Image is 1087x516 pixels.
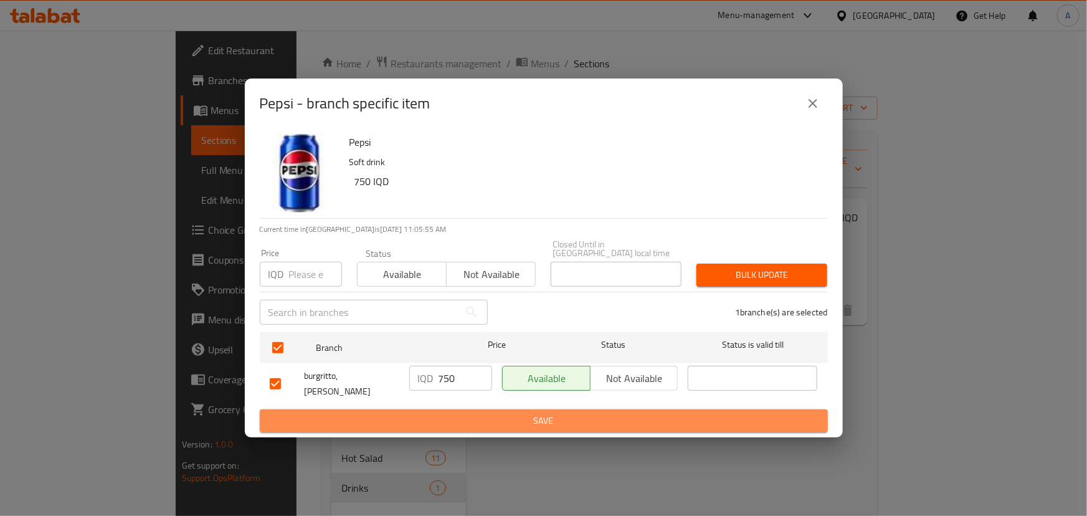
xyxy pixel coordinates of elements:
[270,413,818,429] span: Save
[349,155,818,170] p: Soft drink
[305,368,399,399] span: burgritto, [PERSON_NAME]
[260,409,828,432] button: Save
[735,306,828,318] p: 1 branche(s) are selected
[798,88,828,118] button: close
[596,370,673,388] span: Not available
[357,262,447,287] button: Available
[548,337,678,353] span: Status
[260,224,828,235] p: Current time in [GEOGRAPHIC_DATA] is [DATE] 11:05:55 AM
[363,265,442,284] span: Available
[418,371,434,386] p: IQD
[590,366,678,391] button: Not available
[268,267,284,282] p: IQD
[354,173,818,190] h6: 750 IQD
[316,340,445,356] span: Branch
[260,133,339,213] img: Pepsi
[260,93,430,113] h2: Pepsi - branch specific item
[688,337,817,353] span: Status is valid till
[508,370,586,388] span: Available
[289,262,342,287] input: Please enter price
[706,267,817,283] span: Bulk update
[452,265,531,284] span: Not available
[260,300,459,325] input: Search in branches
[502,366,591,391] button: Available
[439,366,492,391] input: Please enter price
[446,262,536,287] button: Not available
[455,337,538,353] span: Price
[696,264,827,287] button: Bulk update
[349,133,818,151] h6: Pepsi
